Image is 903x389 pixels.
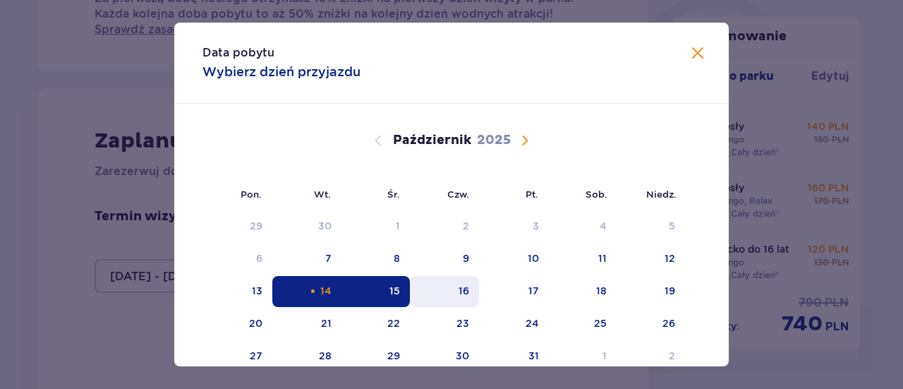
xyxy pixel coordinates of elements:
td: 19 [617,276,685,307]
div: 1 [602,349,607,363]
td: 18 [549,276,617,307]
div: 26 [662,316,675,330]
div: 15 [389,284,400,298]
td: 11 [549,244,617,275]
small: Śr. [387,188,400,200]
div: 27 [250,349,262,363]
div: 7 [325,251,332,265]
td: 27 [202,341,272,372]
div: 9 [463,251,469,265]
p: Październik [393,132,471,149]
td: 24 [479,309,549,340]
div: 28 [319,349,332,363]
div: 31 [528,349,539,363]
p: 2025 [477,132,511,149]
td: 10 [479,244,549,275]
td: 25 [549,309,617,340]
td: 8 [341,244,410,275]
td: 16 [410,276,480,307]
div: 4 [600,219,607,233]
button: Następny miesiąc [516,132,533,149]
td: 31 [479,341,549,372]
td: Data niedostępna. środa, 1 października 2025 [341,211,410,242]
div: 16 [459,284,469,298]
div: 22 [387,316,400,330]
td: Data niedostępna. niedziela, 5 października 2025 [617,211,685,242]
div: 10 [528,251,539,265]
td: 22 [341,309,410,340]
button: Zamknij [689,45,706,63]
td: 17 [479,276,549,307]
td: 13 [202,276,272,307]
small: Wt. [314,188,331,200]
div: 29 [250,219,262,233]
td: Data niedostępna. sobota, 4 października 2025 [549,211,617,242]
div: 5 [669,219,675,233]
small: Pon. [241,188,262,200]
div: 21 [321,316,332,330]
td: 26 [617,309,685,340]
td: Data niedostępna. piątek, 3 października 2025 [479,211,549,242]
button: Poprzedni miesiąc [370,132,387,149]
div: 11 [598,251,607,265]
div: 24 [526,316,539,330]
div: Pomarańczowa kropka [308,287,317,296]
td: Data niedostępna. poniedziałek, 29 września 2025 [202,211,272,242]
td: 12 [617,244,685,275]
td: Data niedostępna. czwartek, 2 października 2025 [410,211,480,242]
small: Niedz. [646,188,677,200]
div: 12 [665,251,675,265]
td: Data niedostępna. poniedziałek, 6 października 2025 [202,244,272,275]
td: Data niedostępna. wtorek, 30 września 2025 [272,211,342,242]
p: Wybierz dzień przyjazdu [202,64,360,80]
small: Pt. [526,188,538,200]
div: 1 [396,219,400,233]
div: 18 [596,284,607,298]
td: 1 [549,341,617,372]
td: 29 [341,341,410,372]
div: 19 [665,284,675,298]
td: 7 [272,244,342,275]
p: Data pobytu [202,45,274,61]
td: 28 [272,341,342,372]
div: 6 [256,251,262,265]
td: 20 [202,309,272,340]
td: Data zaznaczona. środa, 15 października 2025 [341,276,410,307]
div: 29 [387,349,400,363]
div: 13 [252,284,262,298]
td: 23 [410,309,480,340]
div: 8 [394,251,400,265]
td: Data zaznaczona. wtorek, 14 października 2025 [272,276,342,307]
div: 20 [249,316,262,330]
td: 9 [410,244,480,275]
div: 2 [669,349,675,363]
small: Czw. [447,188,469,200]
td: 2 [617,341,685,372]
div: 30 [318,219,332,233]
small: Sob. [586,188,607,200]
div: 30 [456,349,469,363]
div: 17 [528,284,539,298]
td: 21 [272,309,342,340]
div: 25 [594,316,607,330]
div: 14 [320,284,332,298]
div: 23 [456,316,469,330]
div: 2 [463,219,469,233]
td: 30 [410,341,480,372]
div: 3 [533,219,539,233]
